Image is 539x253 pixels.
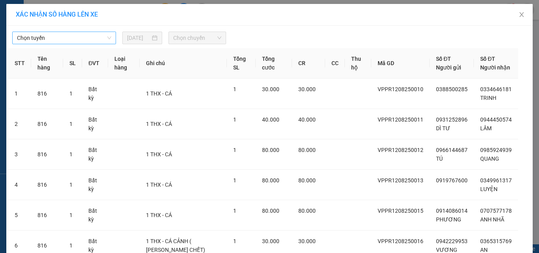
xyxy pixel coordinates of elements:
span: 80.000 [298,177,316,184]
span: VƯƠNG [436,247,457,253]
span: 1 [233,116,236,123]
span: VPPR1208250011 [378,116,423,123]
span: 1 [233,238,236,244]
td: 816 [31,139,63,170]
td: 2 [8,109,31,139]
span: 30.000 [298,238,316,244]
span: TÚ [436,156,443,162]
input: 12/08/2025 [127,34,150,42]
th: Ghi chú [140,48,227,79]
td: 4 [8,170,31,200]
th: Tổng cước [256,48,292,79]
span: 0931252896 [436,116,468,123]
span: 80.000 [262,147,279,153]
span: 1 [233,147,236,153]
span: 1 [233,86,236,92]
td: Bất kỳ [82,139,108,170]
span: 0349961317 [480,177,512,184]
td: Bất kỳ [82,200,108,231]
span: XÁC NHẬN SỐ HÀNG LÊN XE [16,11,98,18]
span: Chọn tuyến [17,32,111,44]
span: Người gửi [436,64,461,71]
span: Số ĐT [436,56,451,62]
span: 1 [69,182,73,188]
td: Bất kỳ [82,79,108,109]
span: 0707577178 [480,208,512,214]
span: VPPR1208250013 [378,177,423,184]
span: 0942229953 [436,238,468,244]
span: VPPR1208250016 [378,238,423,244]
span: 0919767600 [436,177,468,184]
td: 3 [8,139,31,170]
span: 80.000 [298,208,316,214]
span: 0914086014 [436,208,468,214]
span: 1 THX - CÁ CẢNH ( [PERSON_NAME] CHẾT) [146,238,205,253]
th: SL [63,48,82,79]
th: CC [325,48,345,79]
span: 40.000 [262,116,279,123]
span: 1 THX - CÁ [146,182,172,188]
td: 816 [31,109,63,139]
span: Chọn chuyến [173,32,222,44]
span: 1 THX - CÁ [146,212,172,218]
span: 1 [233,208,236,214]
span: 1 [69,151,73,157]
span: 0365315769 [480,238,512,244]
span: 1 [69,212,73,218]
td: 5 [8,200,31,231]
td: 816 [31,170,63,200]
span: 30.000 [262,86,279,92]
th: Thu hộ [345,48,371,79]
span: 1 THX - CÁ [146,121,172,127]
span: QUANG [480,156,499,162]
span: 0944450574 [480,116,512,123]
span: Người nhận [480,64,510,71]
span: 1 [69,121,73,127]
span: 40.000 [298,116,316,123]
td: 816 [31,200,63,231]
span: close [518,11,525,18]
span: 1 THX - CÁ [146,151,172,157]
th: Loại hàng [108,48,140,79]
button: Close [511,4,533,26]
span: Số ĐT [480,56,495,62]
span: 30.000 [298,86,316,92]
span: TRINH [480,95,496,101]
th: ĐVT [82,48,108,79]
span: 80.000 [262,177,279,184]
span: DÌ TƯ [436,125,450,131]
span: LUYỆN [480,186,498,192]
span: 80.000 [262,208,279,214]
td: 1 [8,79,31,109]
span: AN [480,247,488,253]
th: STT [8,48,31,79]
span: VPPR1208250015 [378,208,423,214]
span: 1 [233,177,236,184]
span: 1 THX - CÁ [146,90,172,97]
th: CR [292,48,325,79]
th: Mã GD [371,48,430,79]
span: 1 [69,242,73,249]
span: 0388500285 [436,86,468,92]
span: 30.000 [262,238,279,244]
th: Tên hàng [31,48,63,79]
span: 1 [69,90,73,97]
span: ANH NHÃ [480,216,504,223]
span: 0966144687 [436,147,468,153]
span: 0985924939 [480,147,512,153]
td: Bất kỳ [82,170,108,200]
span: 80.000 [298,147,316,153]
span: LÂM [480,125,492,131]
span: PHƯƠNG [436,216,461,223]
span: VPPR1208250012 [378,147,423,153]
span: 0334646181 [480,86,512,92]
th: Tổng SL [227,48,256,79]
span: VPPR1208250010 [378,86,423,92]
td: Bất kỳ [82,109,108,139]
td: 816 [31,79,63,109]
